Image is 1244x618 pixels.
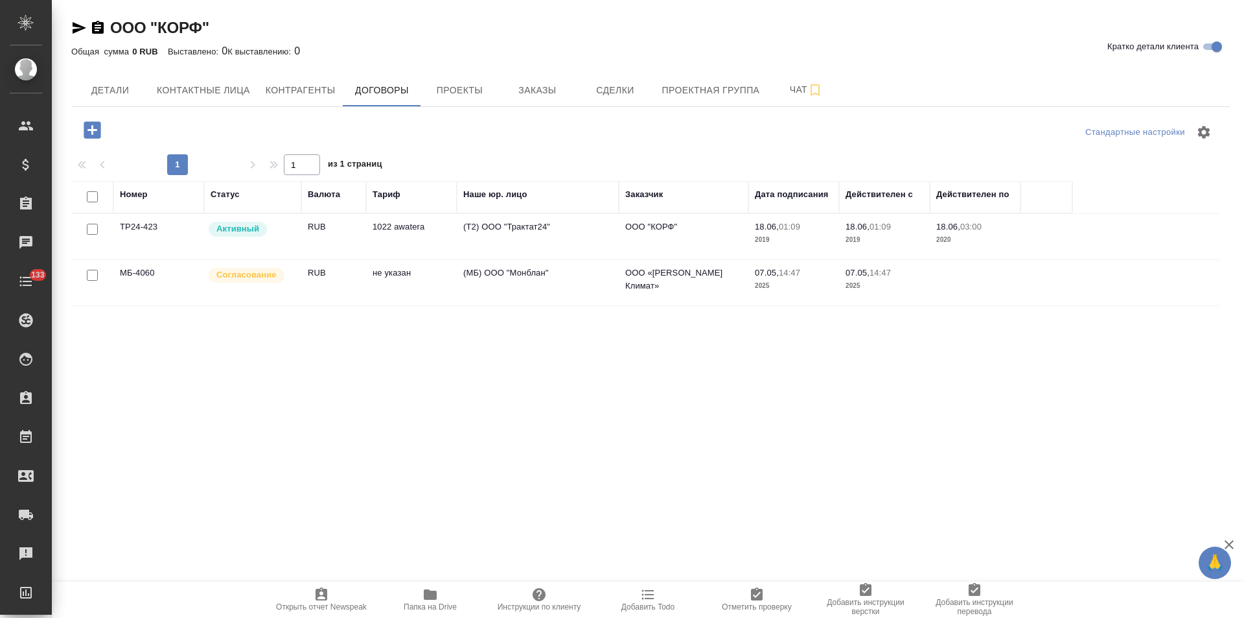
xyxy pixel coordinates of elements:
[90,20,106,36] button: Скопировать ссылку
[75,117,110,143] button: Добавить договор
[132,47,168,56] p: 0 RUB
[755,268,779,278] p: 07.05,
[870,222,891,232] p: 01:09
[755,188,829,201] div: Дата подписания
[807,82,823,98] svg: Подписаться
[779,268,800,278] p: 14:47
[846,188,913,201] div: Действителен с
[366,260,457,305] td: не указан
[1199,547,1231,579] button: 🙏
[625,188,663,201] div: Заказчик
[779,222,800,232] p: 01:09
[113,260,204,305] td: МБ-4060
[506,82,568,99] span: Заказы
[936,222,960,232] p: 18.06,
[463,188,527,201] div: Наше юр. лицо
[1082,123,1188,143] div: split button
[662,82,759,99] span: Проектная группа
[936,188,1009,201] div: Действителен по
[373,188,400,201] div: Тариф
[216,222,259,235] p: Активный
[846,268,870,278] p: 07.05,
[366,214,457,259] td: 1022 awatera
[301,214,366,259] td: RUB
[846,279,923,292] p: 2025
[71,43,1230,59] div: 0 0
[428,82,490,99] span: Проекты
[1188,117,1219,148] span: Настроить таблицу
[625,220,742,233] p: ООО "КОРФ"
[3,265,49,298] a: 133
[1204,549,1226,576] span: 🙏
[301,260,366,305] td: RUB
[457,214,619,259] td: (Т2) ООО "Трактат24"
[157,82,250,99] span: Контактные лица
[755,279,833,292] p: 2025
[328,156,382,175] span: из 1 страниц
[755,233,833,246] p: 2019
[960,222,982,232] p: 03:00
[211,188,240,201] div: Статус
[71,20,87,36] button: Скопировать ссылку для ЯМессенджера
[775,82,837,98] span: Чат
[846,233,923,246] p: 2019
[110,19,209,36] a: ООО "КОРФ"
[308,188,340,201] div: Валюта
[120,188,148,201] div: Номер
[168,47,222,56] p: Выставлено:
[755,222,779,232] p: 18.06,
[227,47,294,56] p: К выставлению:
[625,267,742,292] p: ООО «[PERSON_NAME] Климат»
[216,268,277,281] p: Согласование
[113,214,204,259] td: ТР24-423
[936,233,1014,246] p: 2020
[584,82,646,99] span: Сделки
[457,260,619,305] td: (МБ) ООО "Монблан"
[71,47,132,56] p: Общая сумма
[1107,40,1199,53] span: Кратко детали клиента
[351,82,413,99] span: Договоры
[23,268,52,281] span: 133
[79,82,141,99] span: Детали
[266,82,336,99] span: Контрагенты
[846,222,870,232] p: 18.06,
[870,268,891,278] p: 14:47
